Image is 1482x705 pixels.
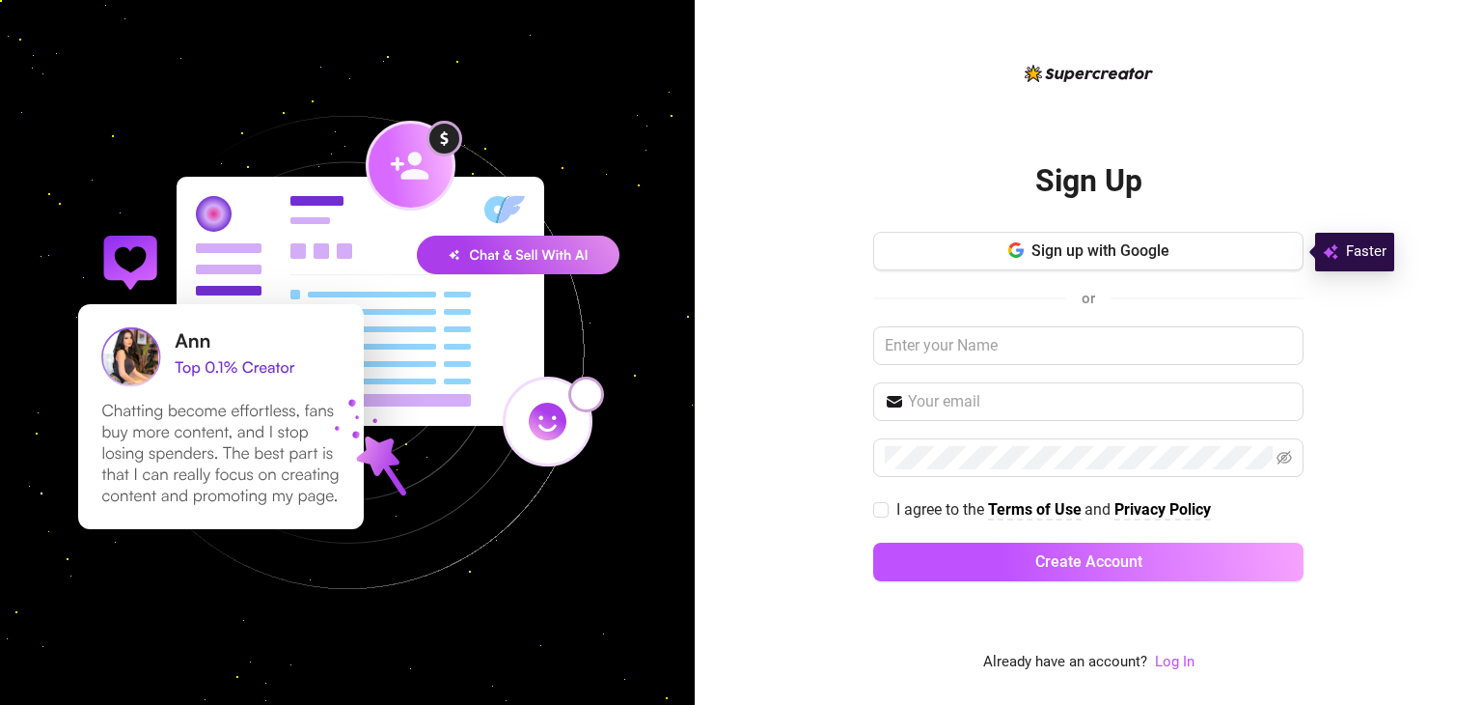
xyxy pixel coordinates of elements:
img: logo-BBDzfeDw.svg [1025,65,1153,82]
span: Faster [1346,240,1386,264]
a: Terms of Use [988,500,1082,521]
button: Sign up with Google [873,232,1304,270]
h2: Sign Up [1035,161,1142,201]
a: Log In [1155,651,1194,674]
button: Create Account [873,543,1304,581]
a: Log In [1155,653,1194,670]
span: Create Account [1035,552,1142,571]
a: Privacy Policy [1114,500,1211,521]
strong: Terms of Use [988,500,1082,519]
input: Your email [908,390,1292,413]
img: signup-background-D0MIrEPF.svg [14,18,681,687]
span: I agree to the [896,500,988,519]
span: Sign up with Google [1031,241,1169,260]
input: Enter your Name [873,326,1304,365]
img: svg%3e [1323,240,1338,264]
span: eye-invisible [1276,450,1292,465]
span: or [1082,290,1095,307]
span: and [1084,500,1114,519]
strong: Privacy Policy [1114,500,1211,519]
span: Already have an account? [983,651,1147,674]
